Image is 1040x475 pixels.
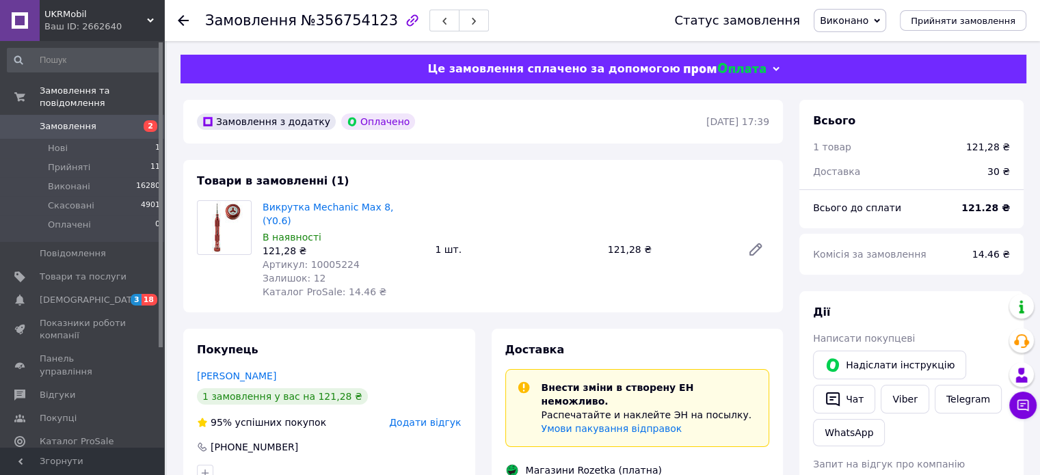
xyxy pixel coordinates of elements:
span: Каталог ProSale [40,435,114,448]
span: Панель управління [40,353,126,377]
span: Показники роботи компанії [40,317,126,342]
a: Viber [881,385,929,413]
span: 1 товар [813,141,851,152]
span: Артикул: 10005224 [263,259,360,270]
img: Викрутка Mechanic Max 8, (Y0.6) [199,201,249,254]
span: Доставка [813,166,860,177]
span: №356754123 [301,12,398,29]
button: Прийняти замовлення [900,10,1026,31]
div: Ваш ID: 2662640 [44,21,164,33]
div: 121,28 ₴ [263,244,424,258]
span: Покупець [197,343,258,356]
span: Повідомлення [40,247,106,260]
button: Чат з покупцем [1009,392,1037,419]
a: [PERSON_NAME] [197,370,276,381]
span: Замовлення [40,120,96,133]
a: Редагувати [742,236,769,263]
span: Це замовлення сплачено за допомогою [427,62,680,75]
span: Замовлення та повідомлення [40,85,164,109]
div: Повернутися назад [178,14,189,27]
span: 11 [150,161,160,174]
span: [DEMOGRAPHIC_DATA] [40,294,141,306]
span: Замовлення [205,12,297,29]
span: Товари та послуги [40,271,126,283]
span: В наявності [263,232,321,243]
div: Оплачено [341,113,415,130]
span: Виконано [820,15,868,26]
span: Внести зміни в створену ЕН неможливо. [542,382,694,407]
div: Статус замовлення [674,14,800,27]
a: WhatsApp [813,419,885,446]
img: evopay logo [684,63,766,76]
p: Распечатайте и наклейте ЭН на посылку. [542,408,758,422]
span: Дії [813,306,830,318]
div: Замовлення з додатку [197,113,336,130]
span: Прийняті [48,161,90,174]
span: Оплачені [48,219,91,231]
span: 2 [144,120,157,132]
span: Запит на відгук про компанію [813,459,965,470]
span: 18 [142,294,157,306]
span: Додати відгук [389,417,461,428]
span: Комісія за замовлення [813,249,926,260]
span: 0 [155,219,160,231]
span: 3 [131,294,142,306]
button: Надіслати інструкцію [813,351,966,379]
span: Залишок: 12 [263,273,325,284]
span: 14.46 ₴ [972,249,1010,260]
div: 30 ₴ [979,157,1018,187]
div: [PHONE_NUMBER] [209,440,299,454]
span: Виконані [48,180,90,193]
b: 121.28 ₴ [961,202,1010,213]
div: 121,28 ₴ [602,240,736,259]
a: Умови пакування відправок [542,423,682,434]
span: Нові [48,142,68,154]
span: Написати покупцеві [813,333,915,344]
div: успішних покупок [197,416,326,429]
span: Прийняти замовлення [911,16,1015,26]
time: [DATE] 17:39 [706,116,769,127]
span: Товари в замовленні (1) [197,174,349,187]
span: Каталог ProSale: 14.46 ₴ [263,286,386,297]
input: Пошук [7,48,161,72]
span: 16280 [136,180,160,193]
span: UKRMobil [44,8,147,21]
span: Всього [813,114,855,127]
span: Покупці [40,412,77,424]
span: Всього до сплати [813,202,901,213]
button: Чат [813,385,875,413]
a: Викрутка Mechanic Max 8, (Y0.6) [263,202,393,226]
span: 1 [155,142,160,154]
span: Скасовані [48,200,94,212]
div: 121,28 ₴ [966,140,1010,154]
span: 95% [211,417,232,428]
span: Відгуки [40,389,75,401]
span: Доставка [505,343,565,356]
div: 1 замовлення у вас на 121,28 ₴ [197,388,368,405]
a: Telegram [935,385,1002,413]
span: 4901 [141,200,160,212]
div: 1 шт. [429,240,602,259]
